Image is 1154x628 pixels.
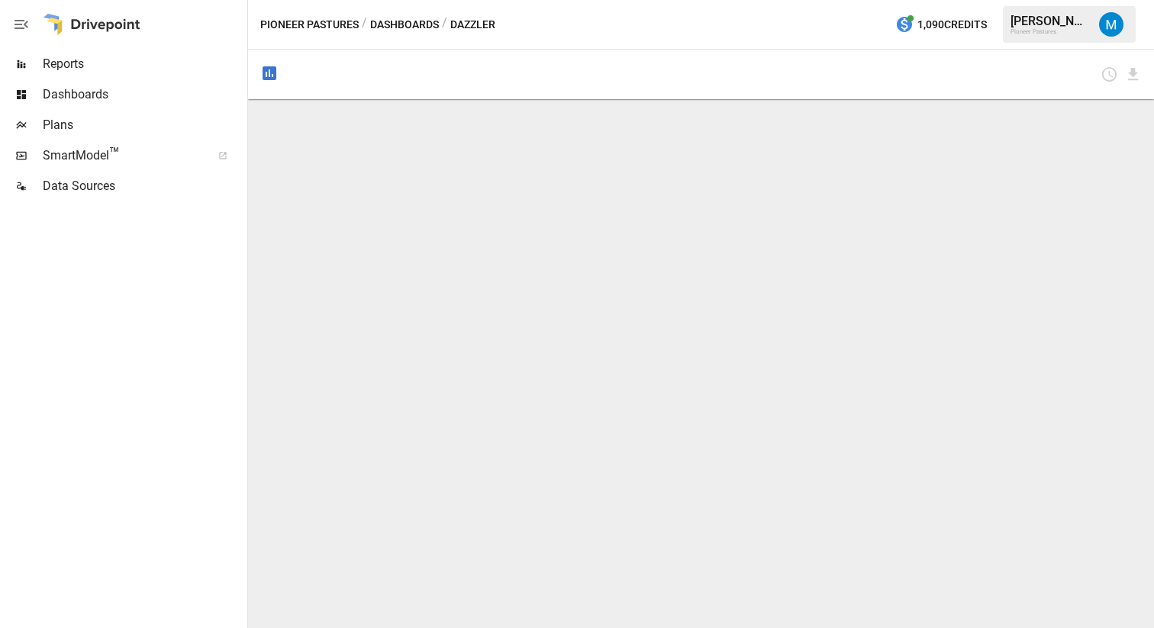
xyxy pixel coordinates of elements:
span: Dashboards [43,85,244,104]
span: SmartModel [43,147,201,165]
button: Dashboards [370,15,439,34]
div: [PERSON_NAME] [1011,14,1090,28]
button: Pioneer Pastures [260,15,359,34]
img: Matt Fiedler [1099,12,1123,37]
span: Reports [43,55,244,73]
span: Plans [43,116,244,134]
div: / [442,15,447,34]
div: / [362,15,367,34]
div: Pioneer Pastures [1011,28,1090,35]
button: Matt Fiedler [1090,3,1133,46]
span: 1,090 Credits [917,15,987,34]
span: ™ [109,144,120,163]
span: Data Sources [43,177,244,195]
button: 1,090Credits [889,11,993,39]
